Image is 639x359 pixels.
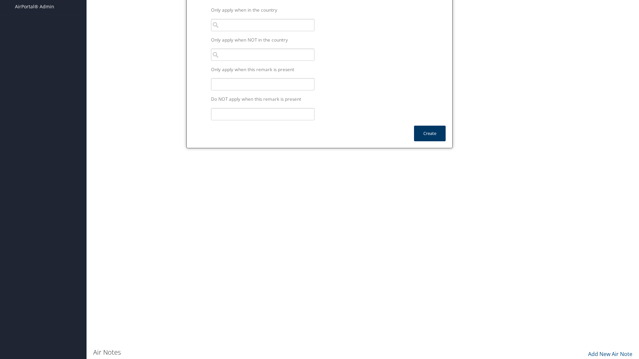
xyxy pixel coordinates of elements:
label: Do NOT apply when this remark is present [208,96,317,102]
button: Create [414,126,446,141]
label: Only apply when NOT in the country [208,37,317,43]
a: Add New Air Note [588,347,632,358]
label: Only apply when in the country [208,7,317,13]
h3: Air Notes [93,348,121,357]
label: Only apply when this remark is present [208,66,317,73]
